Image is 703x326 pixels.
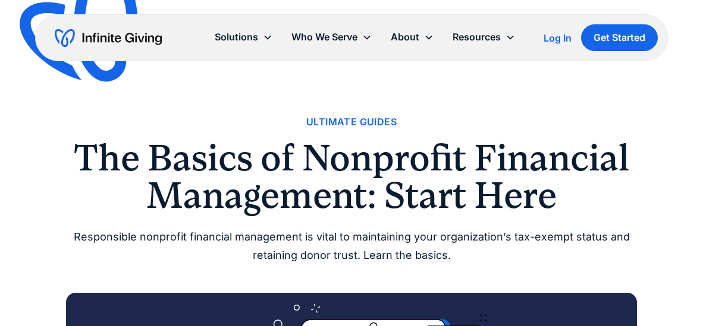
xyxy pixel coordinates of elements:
iframe: Intercom live chat [663,286,691,314]
div: About [391,29,419,45]
a: Ultimate Guides [306,114,397,130]
div: Who We Serve [282,24,381,50]
a: Log In [544,31,572,45]
div: Solutions [215,29,258,45]
div: About [381,24,443,50]
div: Who We Serve [291,29,357,45]
div: Log In [544,33,572,43]
div: Responsible nonprofit financial management is vital to maintaining your organization’s tax-exempt... [66,228,637,264]
h1: The Basics of Nonprofit Financial Management: Start Here [66,140,637,214]
div: Resources [443,24,525,50]
div: Resources [453,29,501,45]
a: home [55,29,162,48]
a: Get Started [581,24,658,51]
div: Solutions [205,24,282,50]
